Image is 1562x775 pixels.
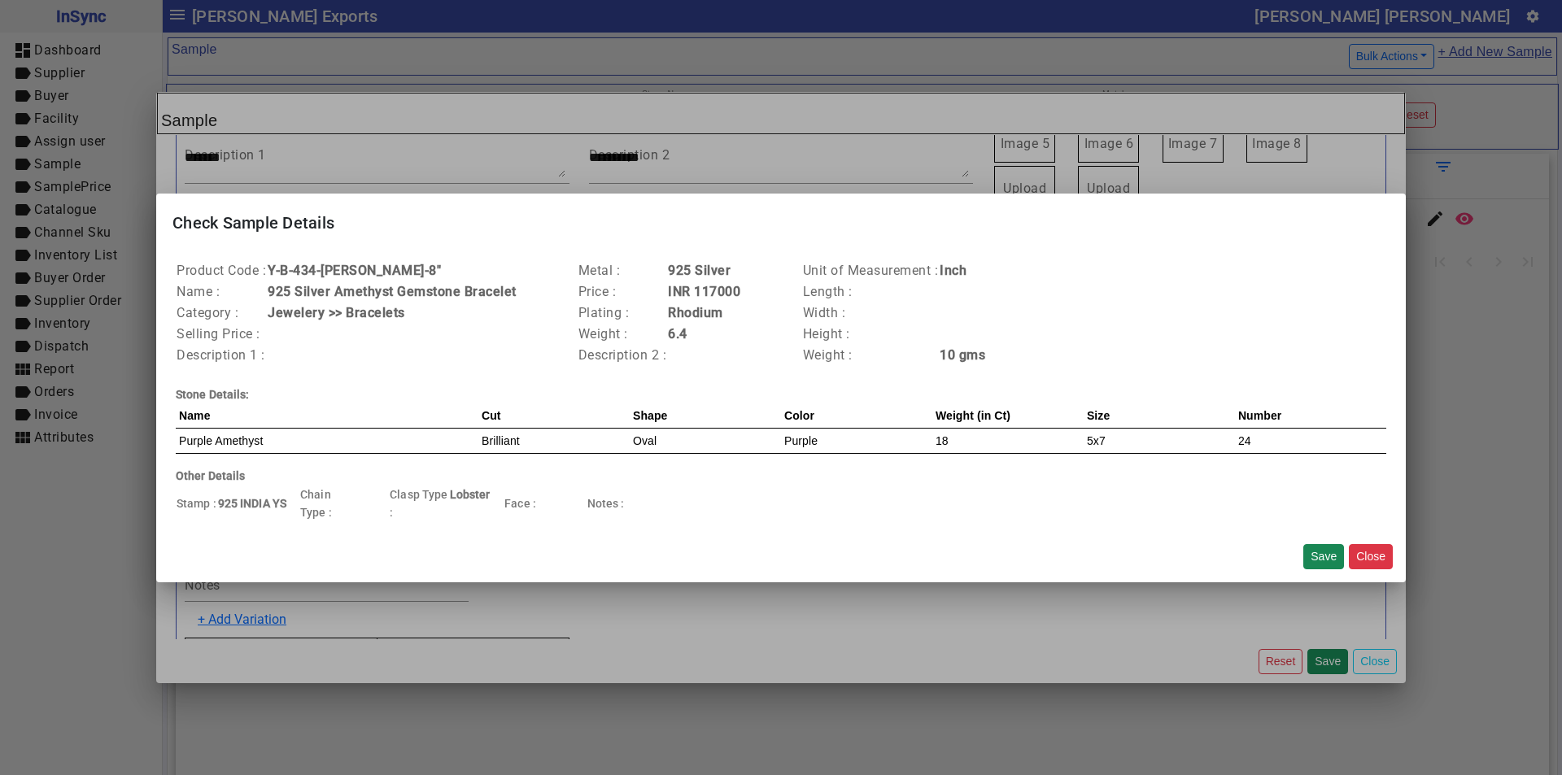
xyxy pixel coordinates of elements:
[450,488,491,501] b: Lobster
[156,194,1406,252] mat-card-title: Check Sample Details
[268,284,517,299] b: 925 Silver Amethyst Gemstone Bracelet
[668,263,731,278] b: 925 Silver
[587,485,628,522] td: Notes :
[478,403,630,429] th: Cut
[932,403,1084,429] th: Weight (in Ct)
[504,485,545,522] td: Face :
[176,345,267,366] td: Description 1 :
[630,403,781,429] th: Shape
[630,428,781,453] td: Oval
[578,345,668,366] td: Description 2 :
[1235,403,1386,429] th: Number
[802,281,940,303] td: Length :
[176,469,245,482] b: Other Details
[668,305,723,320] b: Rhodium
[802,324,940,345] td: Height :
[299,485,359,522] td: Chain Type :
[781,403,932,429] th: Color
[802,260,940,281] td: Unit of Measurement :
[802,303,940,324] td: Width :
[176,324,267,345] td: Selling Price :
[940,263,966,278] b: Inch
[176,403,478,429] th: Name
[1084,428,1235,453] td: 5x7
[668,326,687,342] b: 6.4
[1084,403,1235,429] th: Size
[176,281,267,303] td: Name :
[668,284,740,299] b: INR 117000
[578,281,668,303] td: Price :
[176,428,478,453] td: Purple Amethyst
[389,485,448,522] td: Clasp Type :
[218,497,286,510] b: 925 INDIA YS
[578,324,668,345] td: Weight :
[478,428,630,453] td: Brilliant
[268,305,405,320] b: Jewelery >> Bracelets
[176,303,267,324] td: Category :
[176,388,249,401] b: Stone Details:
[268,263,441,278] b: Y-B-434-[PERSON_NAME]-8"
[1349,544,1393,569] button: Close
[176,260,267,281] td: Product Code :
[1235,428,1386,453] td: 24
[932,428,1084,453] td: 18
[802,345,940,366] td: Weight :
[578,260,668,281] td: Metal :
[781,428,932,453] td: Purple
[176,485,217,522] td: Stamp :
[1303,544,1344,569] button: Save
[578,303,668,324] td: Plating :
[940,347,985,363] b: 10 gms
